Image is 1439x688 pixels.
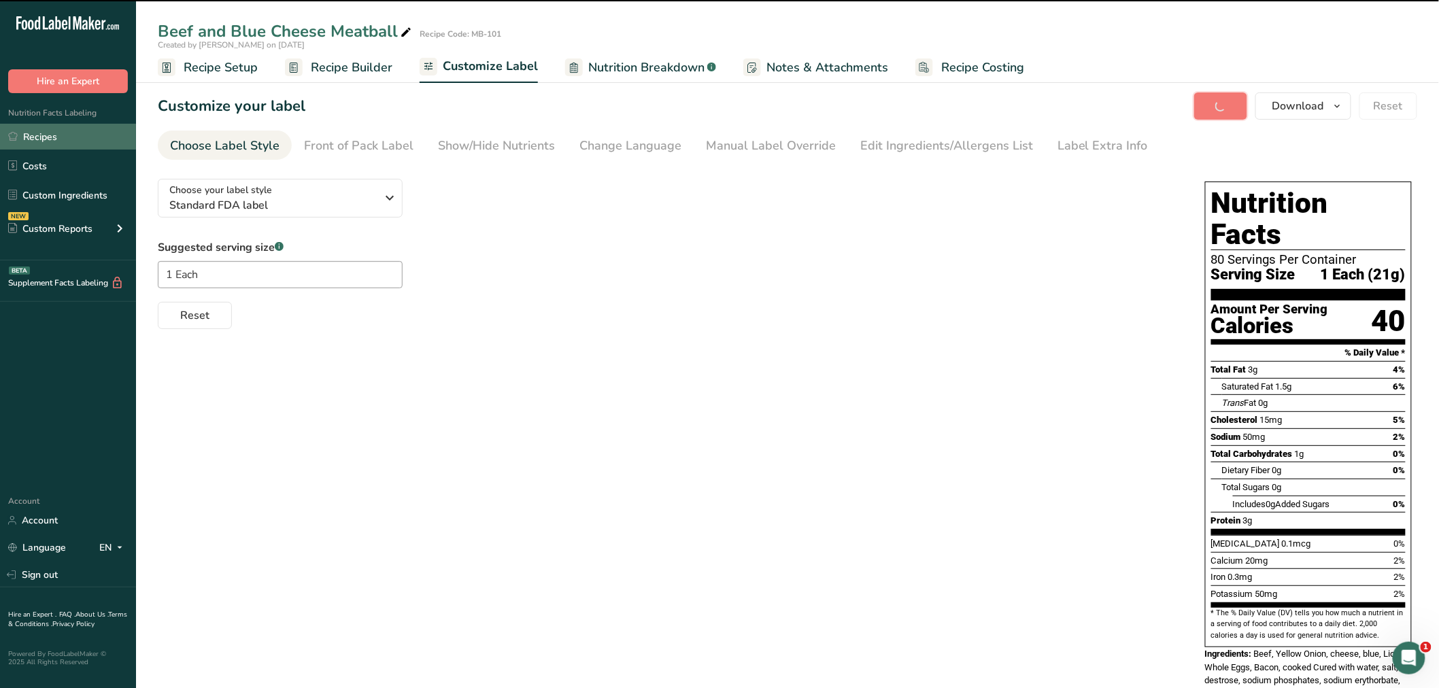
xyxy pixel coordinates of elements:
span: 5% [1393,415,1406,425]
span: 3g [1249,364,1258,375]
span: Recipe Builder [311,58,392,77]
span: 1 Each (21g) [1321,266,1406,283]
span: 0.3mg [1228,572,1253,582]
span: 1.5g [1276,381,1292,392]
span: Total Carbohydrates [1211,449,1293,459]
span: Potassium [1211,589,1253,599]
a: About Us . [75,610,108,619]
span: Cholesterol [1211,415,1258,425]
span: Created by [PERSON_NAME] on [DATE] [158,39,305,50]
span: Ingredients: [1205,649,1252,659]
div: Calories [1211,316,1328,336]
a: FAQ . [59,610,75,619]
div: Recipe Code: MB-101 [420,28,501,40]
span: 1 [1421,642,1432,653]
h1: Nutrition Facts [1211,188,1406,250]
div: Powered By FoodLabelMaker © 2025 All Rights Reserved [8,650,128,666]
span: 6% [1393,381,1406,392]
a: Recipe Costing [915,52,1024,83]
a: Recipe Builder [285,52,392,83]
div: Edit Ingredients/Allergens List [860,137,1033,155]
span: Dietary Fiber [1222,465,1270,475]
span: 2% [1394,572,1406,582]
span: 0% [1394,538,1406,549]
button: Reset [1359,92,1417,120]
span: Iron [1211,572,1226,582]
span: 2% [1394,555,1406,566]
label: Suggested serving size [158,239,403,256]
div: Beef and Blue Cheese Meatball [158,19,414,44]
span: Saturated Fat [1222,381,1274,392]
a: Nutrition Breakdown [565,52,716,83]
span: Reset [180,307,209,324]
span: [MEDICAL_DATA] [1211,538,1280,549]
div: Label Extra Info [1057,137,1148,155]
span: Standard FDA label [169,197,377,213]
button: Reset [158,302,232,329]
span: Protein [1211,515,1241,526]
a: Hire an Expert . [8,610,56,619]
span: 4% [1393,364,1406,375]
span: 0g [1272,465,1282,475]
span: 0g [1259,398,1268,408]
span: Notes & Attachments [766,58,888,77]
div: BETA [9,266,30,275]
div: EN [99,540,128,556]
span: Sodium [1211,432,1241,442]
span: 3g [1243,515,1253,526]
a: Notes & Attachments [743,52,888,83]
i: Trans [1222,398,1245,408]
div: Amount Per Serving [1211,303,1328,316]
iframe: Intercom live chat [1393,642,1425,674]
span: Recipe Setup [184,58,258,77]
span: 2% [1393,432,1406,442]
span: 0% [1393,465,1406,475]
div: Change Language [579,137,681,155]
div: NEW [8,212,29,220]
div: Show/Hide Nutrients [438,137,555,155]
span: 15mg [1260,415,1283,425]
span: Total Sugars [1222,482,1270,492]
section: * The % Daily Value (DV) tells you how much a nutrient in a serving of food contributes to a dail... [1211,608,1406,641]
span: 1g [1295,449,1304,459]
span: Reset [1374,98,1403,114]
span: Download [1272,98,1324,114]
span: 50mg [1255,589,1278,599]
span: Serving Size [1211,266,1296,283]
span: Nutrition Breakdown [588,58,705,77]
span: Includes Added Sugars [1233,499,1330,509]
span: 0% [1393,499,1406,509]
div: Custom Reports [8,222,92,236]
div: Choose Label Style [170,137,280,155]
span: Total Fat [1211,364,1247,375]
span: 50mg [1243,432,1266,442]
span: 20mg [1246,555,1268,566]
span: Customize Label [443,57,538,75]
span: 2% [1394,589,1406,599]
div: 80 Servings Per Container [1211,253,1406,266]
a: Language [8,536,66,560]
div: Manual Label Override [706,137,836,155]
a: Terms & Conditions . [8,610,127,629]
a: Recipe Setup [158,52,258,83]
div: 40 [1372,303,1406,339]
div: Front of Pack Label [304,137,413,155]
h1: Customize your label [158,95,305,118]
span: Fat [1222,398,1257,408]
span: Recipe Costing [941,58,1024,77]
a: Customize Label [420,51,538,84]
a: Privacy Policy [52,619,95,629]
button: Hire an Expert [8,69,128,93]
section: % Daily Value * [1211,345,1406,361]
span: 0% [1393,449,1406,459]
span: Calcium [1211,555,1244,566]
span: Choose your label style [169,183,272,197]
span: 0.1mcg [1282,538,1311,549]
button: Choose your label style Standard FDA label [158,179,403,218]
button: Download [1255,92,1351,120]
span: 0g [1266,499,1276,509]
span: 0g [1272,482,1282,492]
